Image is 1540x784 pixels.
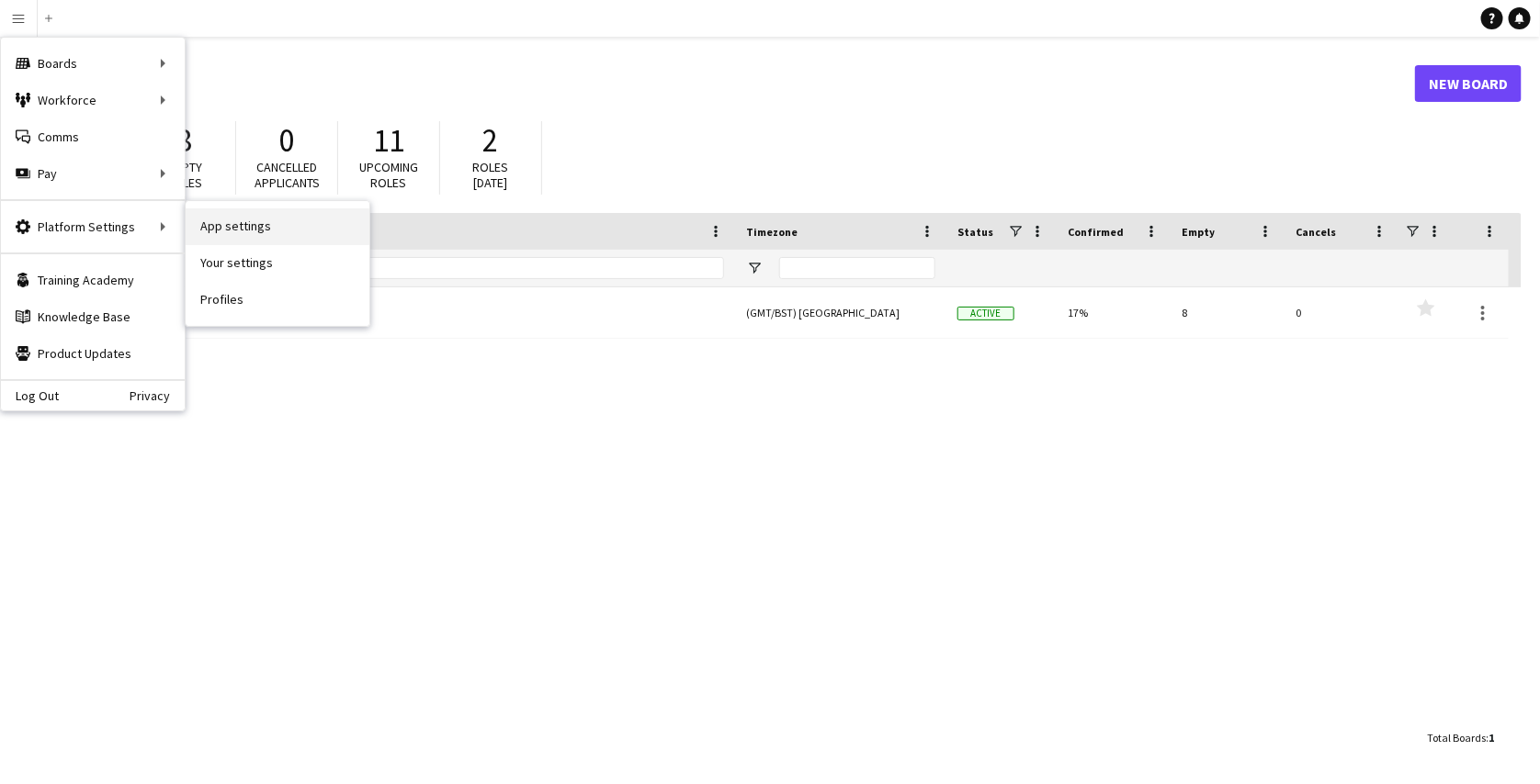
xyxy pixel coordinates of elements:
[746,225,798,239] span: Timezone
[1489,731,1494,745] span: 1
[1,298,185,335] a: Knowledge Base
[473,159,509,191] span: Roles [DATE]
[1415,65,1522,102] a: New Board
[1427,720,1494,756] div: :
[373,120,404,161] span: 11
[1,82,185,118] div: Workforce
[957,225,993,239] span: Status
[1,155,185,192] div: Pay
[1,335,185,372] a: Product Updates
[735,287,946,338] div: (GMT/BST) [GEOGRAPHIC_DATA]
[130,388,185,403] a: Privacy
[1,388,59,403] a: Log Out
[1,45,185,82] div: Boards
[186,208,369,245] a: App settings
[279,120,295,161] span: 0
[1,208,185,245] div: Platform Settings
[957,307,1014,320] span: Active
[255,159,320,191] span: Cancelled applicants
[1427,731,1486,745] span: Total Boards
[1296,225,1336,239] span: Cancels
[1285,287,1398,338] div: 0
[1,262,185,298] a: Training Academy
[779,257,935,279] input: Timezone Filter Input
[186,245,369,282] a: Your settings
[359,159,418,191] span: Upcoming roles
[32,70,1415,97] h1: Boards
[186,282,369,319] a: Profiles
[76,257,724,279] input: Board name Filter Input
[483,120,499,161] span: 2
[1171,287,1285,338] div: 8
[1057,287,1171,338] div: 17%
[43,287,724,339] a: Ad Hoc Jobs
[1068,225,1124,239] span: Confirmed
[1182,225,1215,239] span: Empty
[1,118,185,155] a: Comms
[746,260,763,276] button: Open Filter Menu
